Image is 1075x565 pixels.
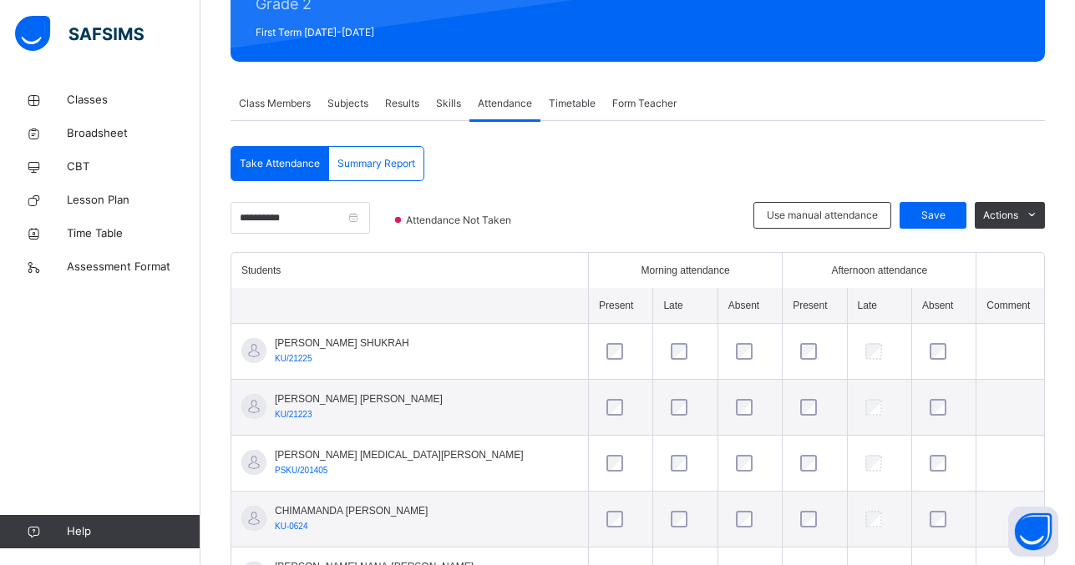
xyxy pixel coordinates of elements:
[275,503,428,518] span: CHIMAMANDA [PERSON_NAME]
[436,96,461,111] span: Skills
[653,288,718,324] th: Late
[478,96,532,111] span: Attendance
[589,288,653,324] th: Present
[67,225,200,242] span: Time Table
[275,335,409,351] span: [PERSON_NAME] SHUKRAH
[275,354,312,363] span: KU/21225
[67,259,200,275] span: Assessment Format
[240,156,320,171] span: Take Attendance
[404,213,516,228] span: Attendance Not Taken
[239,96,311,111] span: Class Members
[67,523,200,540] span: Help
[67,192,200,209] span: Lesson Plan
[327,96,368,111] span: Subjects
[67,125,200,142] span: Broadsheet
[275,391,443,406] span: [PERSON_NAME] [PERSON_NAME]
[783,288,847,324] th: Present
[847,288,911,324] th: Late
[275,466,327,475] span: PSKU/201405
[912,208,954,223] span: Save
[612,96,677,111] span: Form Teacher
[67,159,200,175] span: CBT
[231,253,589,288] th: Students
[15,16,144,51] img: safsims
[275,522,307,531] span: KU-0624
[976,288,1044,324] th: Comment
[67,92,200,108] span: Classes
[275,410,312,419] span: KU/21223
[831,263,927,278] span: Afternoon attendance
[767,208,878,223] span: Use manual attendance
[1008,507,1058,557] button: Open asap
[549,96,596,111] span: Timetable
[911,288,976,324] th: Absent
[718,288,782,324] th: Absent
[983,208,1018,223] span: Actions
[337,156,415,171] span: Summary Report
[641,263,730,278] span: Morning attendance
[385,96,419,111] span: Results
[275,447,524,462] span: [PERSON_NAME] [MEDICAL_DATA][PERSON_NAME]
